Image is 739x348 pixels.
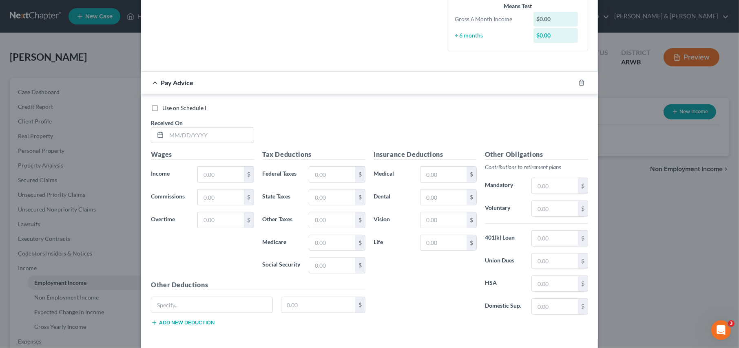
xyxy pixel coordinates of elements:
div: Gross 6 Month Income [451,15,529,23]
input: 0.00 [420,212,467,228]
div: $ [355,167,365,182]
input: 0.00 [198,167,244,182]
label: Commissions [147,189,193,205]
span: 3 [728,320,735,327]
label: Medical [369,166,416,183]
p: Contributions to retirement plans [485,163,588,171]
div: ÷ 6 months [451,31,529,40]
input: 0.00 [309,189,355,205]
input: 0.00 [532,201,578,216]
div: $ [244,189,254,205]
div: $ [578,276,588,291]
div: $ [355,258,365,273]
input: 0.00 [532,276,578,291]
label: Domestic Sup. [481,298,527,315]
input: 0.00 [281,297,356,313]
label: Vision [369,212,416,228]
h5: Insurance Deductions [374,150,477,160]
input: 0.00 [198,212,244,228]
label: Mandatory [481,178,527,194]
button: Add new deduction [151,319,215,326]
h5: Tax Deductions [262,150,365,160]
input: 0.00 [532,178,578,194]
label: Overtime [147,212,193,228]
label: Medicare [258,235,305,251]
h5: Wages [151,150,254,160]
input: 0.00 [198,189,244,205]
div: $ [355,297,365,313]
label: Union Dues [481,253,527,269]
div: $ [355,212,365,228]
input: Specify... [151,297,272,313]
span: Income [151,170,170,177]
label: Voluntary [481,200,527,217]
div: $ [578,201,588,216]
div: $ [244,167,254,182]
div: $ [578,231,588,246]
label: Federal Taxes [258,166,305,183]
label: Social Security [258,257,305,273]
label: Other Taxes [258,212,305,228]
input: 0.00 [532,299,578,314]
iframe: Intercom live chat [711,320,731,340]
span: Pay Advice [161,79,193,86]
div: $0.00 [533,28,578,43]
input: MM/DD/YYYY [166,128,254,143]
label: Life [369,235,416,251]
h5: Other Obligations [485,150,588,160]
span: Use on Schedule I [162,104,206,111]
input: 0.00 [420,167,467,182]
div: $ [467,189,476,205]
div: $ [578,299,588,314]
input: 0.00 [309,167,355,182]
div: $ [578,178,588,194]
div: Means Test [455,2,581,10]
input: 0.00 [309,258,355,273]
div: $0.00 [533,12,578,26]
label: 401(k) Loan [481,230,527,247]
div: $ [355,189,365,205]
label: Dental [369,189,416,205]
input: 0.00 [532,231,578,246]
h5: Other Deductions [151,280,365,290]
div: $ [467,212,476,228]
input: 0.00 [532,253,578,269]
input: 0.00 [309,235,355,251]
input: 0.00 [420,189,467,205]
label: State Taxes [258,189,305,205]
div: $ [244,212,254,228]
div: $ [355,235,365,251]
div: $ [467,235,476,251]
label: HSA [481,275,527,292]
div: $ [467,167,476,182]
div: $ [578,253,588,269]
input: 0.00 [309,212,355,228]
span: Received On [151,119,183,126]
input: 0.00 [420,235,467,251]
